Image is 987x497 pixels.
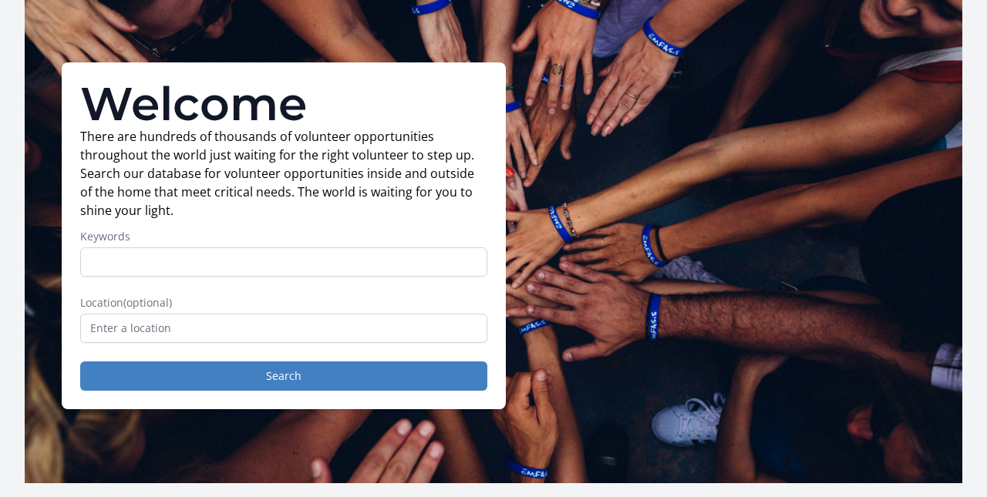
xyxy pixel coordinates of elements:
[80,295,487,311] label: Location
[80,81,487,127] h1: Welcome
[123,295,172,310] span: (optional)
[80,361,487,391] button: Search
[80,127,487,220] p: There are hundreds of thousands of volunteer opportunities throughout the world just waiting for ...
[80,314,487,343] input: Enter a location
[80,229,487,244] label: Keywords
